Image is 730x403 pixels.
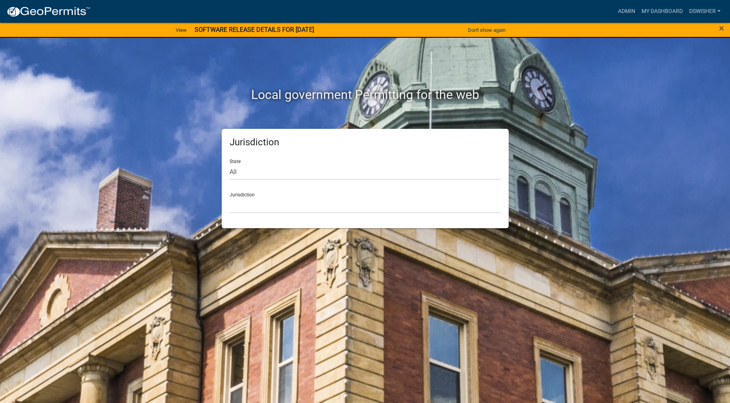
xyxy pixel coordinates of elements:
button: Close [719,24,724,33]
h2: Local government Permitting for the web [147,87,583,102]
a: My Dashboard [638,4,686,19]
strong: SOFTWARE RELEASE DETAILS FOR [DATE] [195,26,314,33]
a: dswisher [686,4,724,19]
a: Admin [615,4,638,19]
button: Don't show again [465,24,509,37]
a: View [173,24,190,37]
h5: Jurisdiction [230,137,501,148]
span: × [719,23,724,34]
